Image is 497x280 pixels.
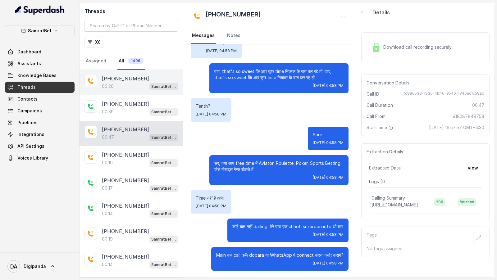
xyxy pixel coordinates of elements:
span: Voices Library [17,155,48,161]
span: Dashboard [17,49,41,55]
a: API Settings [5,141,75,152]
p: Main कब call करूँ dobara या WhatsApp पे connect करना पसंद करोगे? [216,252,344,258]
a: Integrations [5,129,75,140]
span: [DATE] 04:58 PM [313,261,344,266]
span: [DATE] 04:58 PM [313,83,344,88]
p: [PHONE_NUMBER] [102,151,149,159]
button: SamratBet [5,25,75,36]
p: [PHONE_NUMBER] [102,253,149,260]
p: [PHONE_NUMBER] [102,75,149,82]
nav: Tabs [84,53,178,70]
span: Call ID [367,91,379,97]
h2: [PHONE_NUMBER] [206,10,261,22]
p: SamratBet [28,27,52,34]
p: SamratBet agent [151,134,176,141]
input: Search by Call ID or Phone Number [84,20,178,32]
span: Digipanda [24,263,46,269]
span: Conversation Details [367,80,412,86]
a: Voices Library [5,152,75,164]
span: Extracted Data [369,165,401,171]
p: [PHONE_NUMBER] [102,202,149,210]
p: [PHONE_NUMBER] [102,126,149,133]
p: Calling Summary [372,195,405,201]
span: Campaigns [17,108,42,114]
img: Lock Icon [372,43,381,52]
p: सर, क्या आप free time में Aviator, Roulette, Poker, Sports Betting जैसे मोबाइल गेम्स खेलते हैं ... [214,160,344,173]
p: SamratBet agent [151,185,176,192]
p: 00:19 [102,236,113,242]
span: Contacts [17,96,38,102]
p: 00:14 [102,261,113,268]
a: Contacts [5,93,75,105]
span: Extraction Details [367,149,406,155]
span: fc886538-1336-4b46-9546-1840ac1c58ab [404,91,484,97]
p: कोई बात नहीं darling, मेरे पास एक chhoti si zaroori info थी बस. [232,224,344,230]
span: 1406 [128,58,144,64]
p: Details [372,9,390,16]
img: light.svg [15,5,65,15]
p: SamratBet agent [151,211,176,217]
span: Knowledge Bases [17,72,57,79]
p: वाह, that's so sweet कि आप कुछ time निकाल के बात कर रहे हो. वाह, that's so sweet कि आप कुछ time न... [214,68,344,81]
p: 00:47 [102,134,114,140]
p: 00:10 [102,160,113,166]
span: [URL][DOMAIN_NAME] [372,202,418,207]
a: Campaigns [5,105,75,116]
a: Assistants [5,58,75,69]
span: 918287849758 [453,113,484,120]
span: [DATE] 04:58 PM [313,232,344,237]
a: Pipelines [5,117,75,128]
span: [DATE] 04:58 PM [206,48,237,53]
p: Tenth? [196,103,226,109]
nav: Tabs [191,27,349,44]
p: SamratBet agent [151,84,176,90]
span: finished [458,198,476,206]
a: Assigned [84,53,107,70]
a: Knowledge Bases [5,70,75,81]
a: Digipanda [5,258,75,275]
p: [PHONE_NUMBER] [102,177,149,184]
span: [DATE] 04:58 PM [313,140,344,145]
span: Assistants [17,61,41,67]
span: API Settings [17,143,44,149]
span: 200 [434,198,445,206]
a: Dashboard [5,46,75,57]
a: Threads [5,82,75,93]
span: Pipelines [17,120,38,126]
p: 00:17 [102,185,113,191]
p: [PHONE_NUMBER] [102,100,149,108]
p: Logs ( 1 ) [369,178,482,185]
p: SamratBet agent [151,160,176,166]
button: (0) [84,37,104,48]
span: 00:47 [472,102,484,108]
span: Threads [17,84,36,90]
p: SamratBet agent [151,109,176,115]
span: Call From [367,113,385,120]
p: Time नहीं है अभी. [196,195,226,201]
p: SamratBet agent [151,236,176,242]
p: Sure... [313,132,344,138]
text: DA [10,263,17,270]
span: [DATE] 04:58 PM [313,175,344,180]
p: Tags [367,232,377,243]
span: [DATE] 16:57:57 GMT+5:30 [429,124,484,131]
a: Messages [191,27,216,44]
h2: Threads [84,7,178,15]
span: Start time [367,124,394,131]
p: SamratBet agent [151,262,176,268]
button: view [464,162,482,174]
p: No tags assigned [367,246,484,252]
a: Notes [226,27,242,44]
span: Integrations [17,131,44,138]
span: [DATE] 04:58 PM [196,112,226,117]
span: Call Duration [367,102,393,108]
a: All1406 [117,53,145,70]
p: 00:14 [102,210,113,217]
p: 00:39 [102,109,114,115]
p: 00:20 [102,83,114,89]
p: [PHONE_NUMBER] [102,228,149,235]
span: Download call recording securely [383,44,454,50]
span: [DATE] 04:58 PM [196,204,226,209]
